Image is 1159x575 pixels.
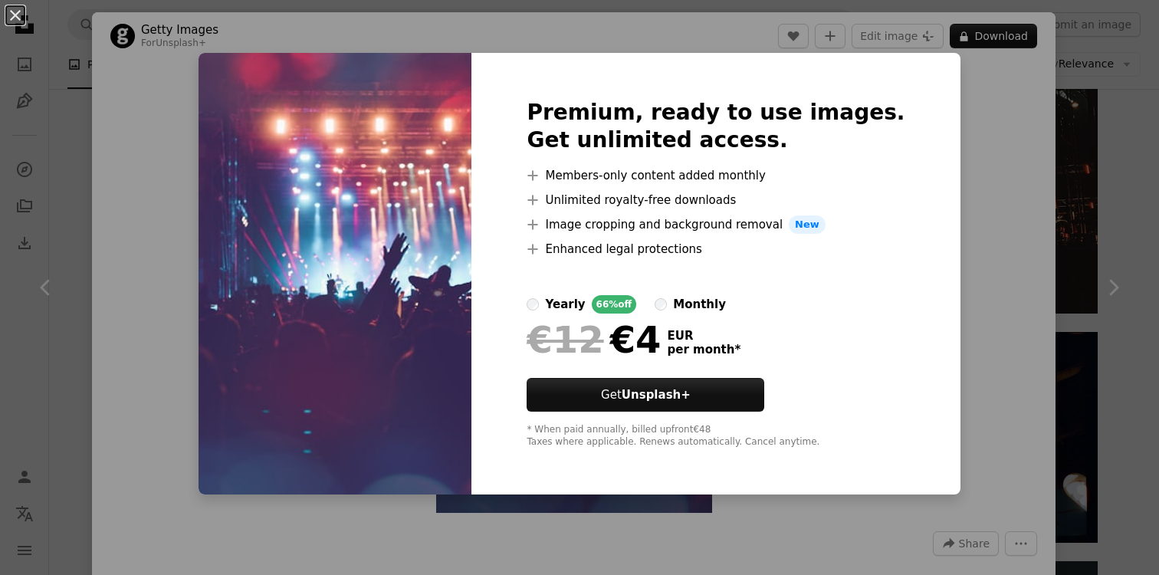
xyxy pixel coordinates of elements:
[527,320,603,360] span: €12
[527,215,905,234] li: Image cropping and background removal
[527,191,905,209] li: Unlimited royalty-free downloads
[592,295,637,314] div: 66% off
[527,424,905,449] div: * When paid annually, billed upfront €48 Taxes where applicable. Renews automatically. Cancel any...
[199,53,471,495] img: premium_photo-1664303684636-77e29786329b
[545,295,585,314] div: yearly
[622,388,691,402] strong: Unsplash+
[673,295,726,314] div: monthly
[527,240,905,258] li: Enhanced legal protections
[527,378,764,412] button: GetUnsplash+
[789,215,826,234] span: New
[667,329,740,343] span: EUR
[527,298,539,310] input: yearly66%off
[667,343,740,356] span: per month *
[527,99,905,154] h2: Premium, ready to use images. Get unlimited access.
[527,166,905,185] li: Members-only content added monthly
[655,298,667,310] input: monthly
[527,320,661,360] div: €4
